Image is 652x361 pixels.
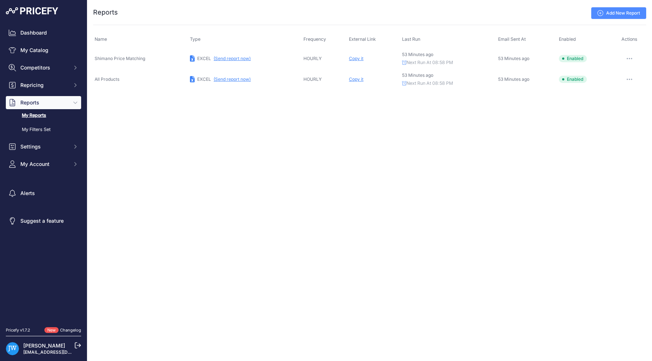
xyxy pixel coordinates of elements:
[214,76,251,82] button: (Send report now)
[621,36,637,42] span: Actions
[559,36,576,42] span: Enabled
[6,109,81,122] a: My Reports
[498,56,529,61] span: 53 Minutes ago
[190,36,200,42] span: Type
[303,76,322,82] span: HOURLY
[23,349,99,355] a: [EMAIL_ADDRESS][DOMAIN_NAME]
[93,7,118,17] h2: Reports
[23,342,65,349] a: [PERSON_NAME]
[197,56,211,61] span: EXCEL
[498,36,526,42] span: Email Sent At
[402,59,495,66] p: Next Run At 08:58 PM
[303,56,322,61] span: HOURLY
[402,36,420,42] span: Last Run
[20,64,68,71] span: Competitors
[95,56,145,61] span: Shimano Price Matching
[60,328,81,333] a: Changelog
[402,52,433,57] span: 53 Minutes ago
[559,76,587,83] span: Enabled
[20,160,68,168] span: My Account
[6,26,81,39] a: Dashboard
[6,61,81,74] button: Competitors
[349,36,376,42] span: External Link
[6,214,81,227] a: Suggest a feature
[20,82,68,89] span: Repricing
[6,158,81,171] button: My Account
[6,96,81,109] button: Reports
[20,143,68,150] span: Settings
[6,79,81,92] button: Repricing
[6,44,81,57] a: My Catalog
[197,76,211,82] span: EXCEL
[349,56,363,61] span: Copy it
[6,123,81,136] a: My Filters Set
[6,26,81,318] nav: Sidebar
[95,36,107,42] span: Name
[6,7,58,15] img: Pricefy Logo
[44,327,59,333] span: New
[402,72,433,78] span: 53 Minutes ago
[6,140,81,153] button: Settings
[6,187,81,200] a: Alerts
[214,56,251,62] button: (Send report now)
[349,76,363,82] span: Copy it
[303,36,326,42] span: Frequency
[6,327,30,333] div: Pricefy v1.7.2
[402,80,495,87] p: Next Run At 08:58 PM
[559,55,587,62] span: Enabled
[591,7,646,19] a: Add New Report
[498,76,529,82] span: 53 Minutes ago
[20,99,68,106] span: Reports
[95,76,119,82] span: All Products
